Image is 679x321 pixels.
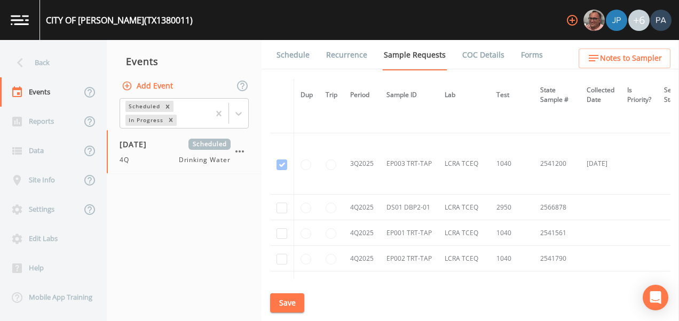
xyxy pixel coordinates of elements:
td: 2566878 [534,195,580,220]
td: 1040 [490,133,534,195]
td: LCRA TCEQ [438,246,490,271]
img: 41241ef155101aa6d92a04480b0d0000 [606,10,627,31]
td: 1040 [490,271,534,297]
td: 4Q2025 [344,220,380,246]
a: [DATE]Scheduled4QDrinking Water [107,130,262,174]
a: Schedule [275,40,311,70]
img: e2d790fa78825a4bb76dcb6ab311d44c [583,10,605,31]
span: Notes to Sampler [600,52,662,65]
td: EP001 TRT-TAP [380,220,438,246]
div: CITY OF [PERSON_NAME] (TX1380011) [46,14,193,27]
th: State Sample # [534,79,580,111]
a: Sample Requests [382,40,447,70]
div: Remove In Progress [165,115,177,126]
div: Scheduled [125,101,162,112]
td: 4Q2025 [344,195,380,220]
span: [DATE] [120,139,154,150]
td: 1040 [490,246,534,271]
th: Collected Date [580,79,621,111]
th: Trip [319,79,344,111]
img: b17d2fe1905336b00f7c80abca93f3e1 [650,10,672,31]
div: +6 [628,10,650,31]
td: LCRA TCEQ [438,195,490,220]
span: Drinking Water [179,155,231,165]
td: EP003 TRT-TAP [380,271,438,297]
td: 2541790 [534,246,580,271]
span: 4Q [120,155,136,165]
div: Mike Franklin [583,10,605,31]
td: EP003 TRT-TAP [380,133,438,195]
button: Notes to Sampler [579,49,670,68]
td: 4Q2025 [344,246,380,271]
td: 2541561 [534,220,580,246]
th: Is Priority? [621,79,658,111]
th: Period [344,79,380,111]
td: 2541867 [534,271,580,297]
td: LCRA TCEQ [438,220,490,246]
td: 3Q2025 [344,133,380,195]
td: [DATE] [580,133,621,195]
button: Save [270,293,304,313]
img: logo [11,15,29,25]
a: COC Details [461,40,506,70]
button: Add Event [120,76,177,96]
td: 4Q2025 [344,271,380,297]
a: Recurrence [325,40,369,70]
th: Test [490,79,534,111]
th: Sample ID [380,79,438,111]
td: 1040 [490,220,534,246]
span: Scheduled [188,139,231,150]
td: DS01 DBP2-01 [380,195,438,220]
td: 2541200 [534,133,580,195]
td: LCRA TCEQ [438,271,490,297]
div: In Progress [125,115,165,126]
div: Joshua gere Paul [605,10,628,31]
td: 2950 [490,195,534,220]
a: Forms [519,40,544,70]
div: Events [107,48,262,75]
td: LCRA TCEQ [438,133,490,195]
td: EP002 TRT-TAP [380,246,438,271]
th: Dup [294,79,320,111]
th: Lab [438,79,490,111]
div: Remove Scheduled [162,101,173,112]
div: Open Intercom Messenger [643,285,668,310]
